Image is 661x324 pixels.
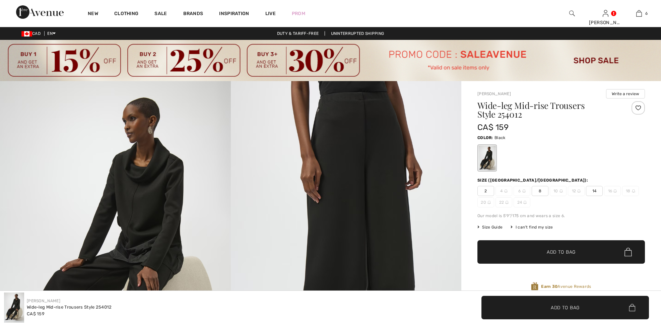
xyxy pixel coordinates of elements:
[88,11,98,18] a: New
[511,224,553,230] div: I can't find my size
[477,91,511,96] a: [PERSON_NAME]
[487,201,491,204] img: ring-m.svg
[629,304,635,311] img: Bag.svg
[495,197,512,207] span: 22
[16,5,64,19] img: 1ère Avenue
[577,189,581,193] img: ring-m.svg
[495,186,512,196] span: 4
[547,249,576,256] span: Add to Bag
[550,186,567,196] span: 10
[477,240,645,264] button: Add to Bag
[551,304,580,311] span: Add to Bag
[505,201,509,204] img: ring-m.svg
[265,10,276,17] a: Live
[622,9,655,17] a: 6
[292,10,305,17] a: Prom
[624,248,632,257] img: Bag.svg
[183,11,203,18] a: Brands
[606,89,645,99] button: Write a review
[604,186,621,196] span: 16
[504,189,508,193] img: ring-m.svg
[219,11,249,18] span: Inspiration
[478,145,496,171] div: Black
[477,135,493,140] span: Color:
[4,293,24,323] img: Wide-Leg Mid-Rise Trousers Style 254012
[603,10,608,16] a: Sign In
[541,283,591,289] span: Avenue Rewards
[531,282,538,291] img: Avenue Rewards
[27,311,45,316] span: CA$ 159
[21,31,32,37] img: Canadian Dollar
[586,186,603,196] span: 14
[645,10,648,16] span: 6
[569,9,575,17] img: search the website
[21,31,43,36] span: CAD
[622,186,639,196] span: 18
[27,299,60,303] a: [PERSON_NAME]
[477,224,503,230] span: Size Guide
[27,304,112,311] div: Wide-leg Mid-rise Trousers Style 254012
[114,11,138,18] a: Clothing
[613,189,617,193] img: ring-m.svg
[477,197,494,207] span: 20
[514,186,530,196] span: 6
[636,9,642,17] img: My Bag
[514,197,530,207] span: 24
[481,296,649,319] button: Add to Bag
[522,189,526,193] img: ring-m.svg
[632,189,635,193] img: ring-m.svg
[589,19,622,26] div: [PERSON_NAME]
[541,284,557,289] strong: Earn 30
[47,31,56,36] span: EN
[477,101,617,119] h1: Wide-leg Mid-rise Trousers Style 254012
[559,189,563,193] img: ring-m.svg
[568,186,585,196] span: 12
[494,135,506,140] span: Black
[477,123,509,132] span: CA$ 159
[477,186,494,196] span: 2
[532,186,548,196] span: 8
[523,201,527,204] img: ring-m.svg
[477,177,589,183] div: Size ([GEOGRAPHIC_DATA]/[GEOGRAPHIC_DATA]):
[477,213,645,219] div: Our model is 5'9"/175 cm and wears a size 6.
[603,9,608,17] img: My Info
[154,11,167,18] a: Sale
